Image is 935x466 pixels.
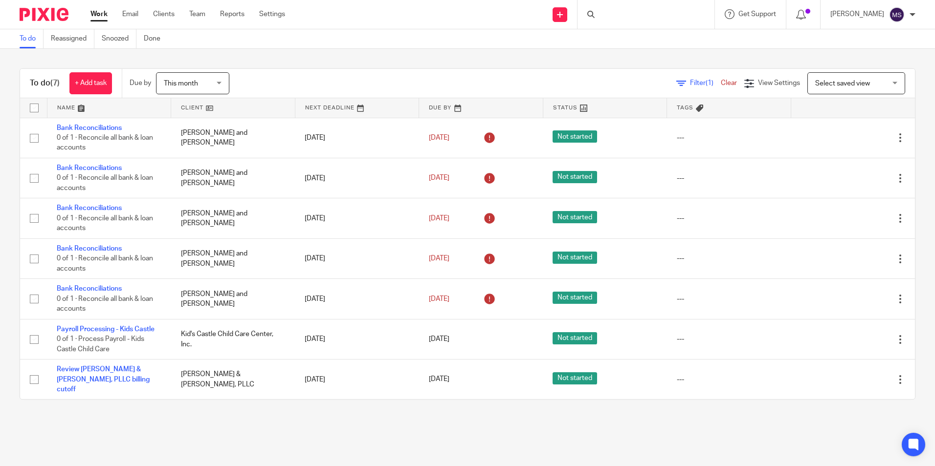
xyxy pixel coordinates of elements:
td: [DATE] [295,279,419,319]
span: [DATE] [429,296,449,302]
a: Payroll Processing - Kids Castle [57,326,155,333]
span: 0 of 1 · Reconcile all bank & loan accounts [57,296,153,313]
td: [PERSON_NAME] & [PERSON_NAME], PLLC [171,360,295,399]
span: 0 of 1 · Process Payroll - Kids Castle Child Care [57,336,144,353]
td: Kid's Castle Child Care Center, Inc. [171,319,295,359]
span: Not started [553,130,597,143]
a: Snoozed [102,29,136,48]
span: Get Support [738,11,776,18]
span: Select saved view [815,80,870,87]
a: + Add task [69,72,112,94]
span: Not started [553,252,597,264]
a: Clear [721,80,737,86]
span: [DATE] [429,134,449,141]
span: Not started [553,211,597,223]
span: [DATE] [429,215,449,222]
td: [DATE] [295,158,419,198]
img: Pixie [20,8,68,21]
a: Team [189,9,205,19]
div: --- [677,213,781,223]
span: Not started [553,332,597,344]
a: Settings [259,9,285,19]
a: Done [144,29,168,48]
span: 0 of 1 · Reconcile all bank & loan accounts [57,255,153,272]
span: Not started [553,292,597,304]
td: [DATE] [295,118,419,158]
a: Review [PERSON_NAME] & [PERSON_NAME], PLLC billing cutoff [57,366,150,393]
a: Bank Reconciliations [57,165,122,171]
a: Bank Reconciliations [57,285,122,292]
a: Bank Reconciliations [57,205,122,212]
span: Filter [690,80,721,86]
a: Bank Reconciliations [57,245,122,252]
span: [DATE] [429,376,449,383]
div: --- [677,173,781,183]
td: [PERSON_NAME] and [PERSON_NAME] [171,238,295,278]
img: svg%3E [889,7,905,22]
a: Email [122,9,138,19]
td: [DATE] [295,319,419,359]
td: [PERSON_NAME] and [PERSON_NAME] [171,279,295,319]
span: 0 of 1 · Reconcile all bank & loan accounts [57,175,153,192]
div: --- [677,254,781,263]
a: Reassigned [51,29,94,48]
span: This month [164,80,198,87]
td: [DATE] [295,198,419,238]
a: To do [20,29,44,48]
span: Not started [553,171,597,183]
span: Not started [553,372,597,384]
div: --- [677,375,781,384]
div: --- [677,294,781,304]
a: Reports [220,9,245,19]
span: [DATE] [429,175,449,182]
p: [PERSON_NAME] [830,9,884,19]
div: --- [677,133,781,143]
td: [PERSON_NAME] and [PERSON_NAME] [171,118,295,158]
span: (1) [706,80,713,86]
span: Tags [677,105,693,110]
span: (7) [50,79,60,87]
h1: To do [30,78,60,88]
span: [DATE] [429,255,449,262]
div: --- [677,334,781,344]
a: Work [90,9,108,19]
span: 0 of 1 · Reconcile all bank & loan accounts [57,134,153,151]
p: Due by [130,78,151,88]
td: [DATE] [295,238,419,278]
td: [PERSON_NAME] and [PERSON_NAME] [171,198,295,238]
td: [DATE] [295,360,419,399]
span: [DATE] [429,336,449,343]
span: View Settings [758,80,800,86]
span: 0 of 1 · Reconcile all bank & loan accounts [57,215,153,232]
td: [PERSON_NAME] and [PERSON_NAME] [171,158,295,198]
a: Clients [153,9,175,19]
a: Bank Reconciliations [57,125,122,131]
